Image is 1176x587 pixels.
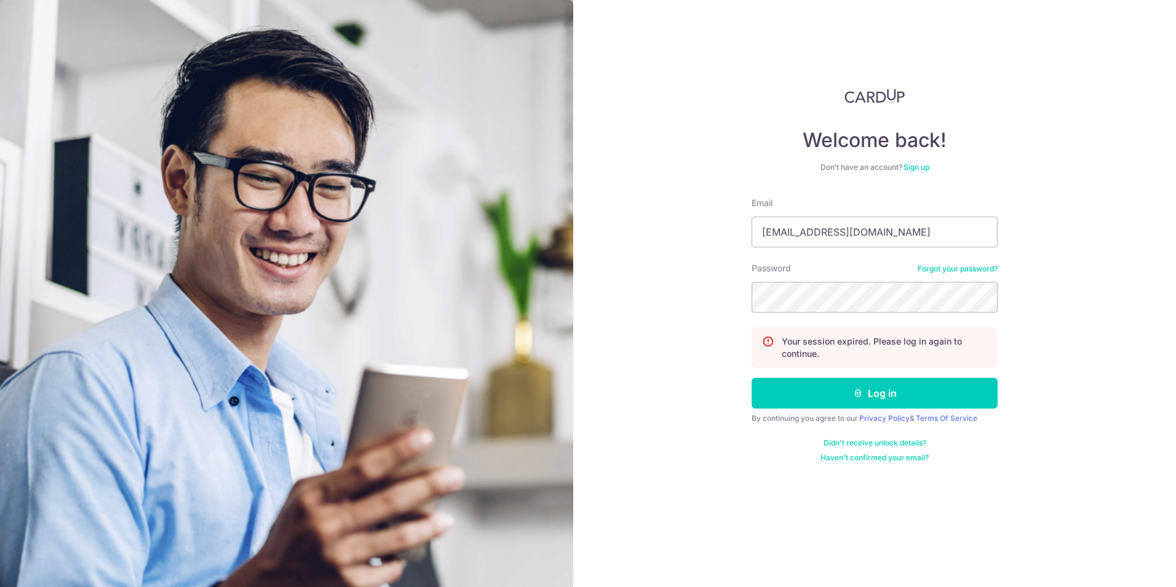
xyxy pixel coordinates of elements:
[752,378,998,409] button: Log in
[916,413,977,423] a: Terms Of Service
[904,162,929,172] a: Sign up
[820,453,929,463] a: Haven't confirmed your email?
[782,335,987,360] p: Your session expired. Please log in again to continue.
[752,217,998,247] input: Enter your Email
[752,128,998,153] h4: Welcome back!
[844,89,905,103] img: CardUp Logo
[824,438,926,448] a: Didn't receive unlock details?
[752,197,773,209] label: Email
[752,162,998,172] div: Don’t have an account?
[859,413,910,423] a: Privacy Policy
[752,413,998,423] div: By continuing you agree to our &
[918,264,998,274] a: Forgot your password?
[752,262,791,274] label: Password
